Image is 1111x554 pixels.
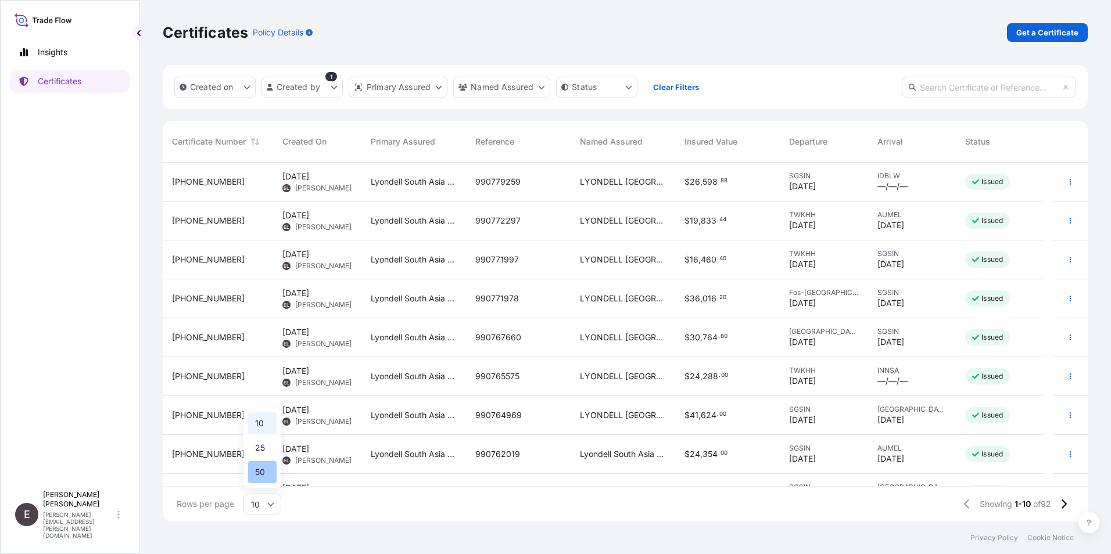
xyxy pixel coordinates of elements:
[282,136,327,148] span: Created On
[877,136,903,148] span: Arrival
[965,136,990,148] span: Status
[284,455,289,466] span: EL
[248,135,262,149] button: Sort
[981,411,1003,420] p: Issued
[248,461,277,483] div: 50
[789,375,816,387] span: [DATE]
[721,373,728,377] span: 00
[475,136,514,148] span: Reference
[174,77,256,98] button: createdOn Filter options
[703,372,718,380] span: 288
[295,378,352,387] span: [PERSON_NAME]
[475,293,519,304] span: 990771978
[580,370,666,382] span: LYONDELL [GEOGRAPHIC_DATA] PTE. LTD.
[261,77,343,98] button: createdBy Filter options
[721,451,727,455] span: 00
[981,372,1003,381] p: Issued
[684,256,690,264] span: $
[877,297,904,309] span: [DATE]
[877,249,947,258] span: SGSIN
[721,179,727,183] span: 88
[38,75,81,87] p: Certificates
[789,366,859,375] span: TWKHH
[877,405,947,414] span: [GEOGRAPHIC_DATA]
[717,412,719,416] span: .
[172,370,245,382] span: [PHONE_NUMBER]
[700,450,703,458] span: ,
[556,77,637,98] button: certificateStatus Filter options
[719,257,726,261] span: 40
[653,81,699,93] p: Clear Filters
[690,372,700,380] span: 24
[717,218,719,222] span: .
[172,332,245,343] span: [PHONE_NUMBER]
[789,181,816,192] span: [DATE]
[981,333,1003,342] p: Issued
[282,404,309,416] span: [DATE]
[701,411,716,419] span: 624
[718,451,720,455] span: .
[248,437,277,459] div: 25
[371,332,457,343] span: Lyondell South Asia Pte Ltd.
[789,414,816,426] span: [DATE]
[789,210,859,220] span: TWKHH
[690,333,700,341] span: 30
[789,327,859,336] span: [GEOGRAPHIC_DATA]
[295,222,352,232] span: [PERSON_NAME]
[277,81,321,93] p: Created by
[371,293,457,304] span: Lyondell South Asia Pte Ltd.
[284,377,289,388] span: EL
[1015,498,1031,510] span: 1-10
[349,77,447,98] button: distributor Filter options
[282,365,309,377] span: [DATE]
[282,482,309,494] span: [DATE]
[475,409,522,421] span: 990764969
[282,210,309,221] span: [DATE]
[877,220,904,231] span: [DATE]
[371,409,457,421] span: Lyondell South Asia Pte Ltd.
[282,249,309,260] span: [DATE]
[295,300,352,310] span: [PERSON_NAME]
[248,412,277,434] div: 10
[877,444,947,453] span: AUMEL
[877,375,908,387] span: —/—/—
[172,136,246,148] span: Certificate Number
[981,177,1003,186] p: Issued
[367,81,431,93] p: Primary Assured
[970,533,1018,542] p: Privacy Policy
[719,218,726,222] span: 44
[789,297,816,309] span: [DATE]
[690,411,698,419] span: 41
[284,416,289,427] span: EL
[284,221,289,233] span: EL
[877,453,904,465] span: [DATE]
[719,373,721,377] span: .
[284,338,289,350] span: EL
[580,254,666,265] span: LYONDELL [GEOGRAPHIC_DATA] PTE. LTD.
[698,256,701,264] span: ,
[700,294,703,303] span: ,
[163,23,248,42] p: Certificates
[1027,533,1074,542] p: Cookie Notice
[371,448,457,460] span: Lyondell South Asia Pte Ltd.
[475,176,521,188] span: 990779259
[703,178,718,186] span: 598
[284,299,289,311] span: EL
[190,81,234,93] p: Created on
[721,334,727,339] span: 80
[475,448,520,460] span: 990762019
[877,210,947,220] span: AUMEL
[877,327,947,336] span: SGSIN
[475,332,521,343] span: 990767660
[38,46,67,58] p: Insights
[684,217,690,225] span: $
[703,333,718,341] span: 764
[10,41,130,64] a: Insights
[718,179,720,183] span: .
[877,181,908,192] span: —/—/—
[981,255,1003,264] p: Issued
[684,294,690,303] span: $
[703,450,718,458] span: 354
[698,217,701,225] span: ,
[703,294,716,303] span: 016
